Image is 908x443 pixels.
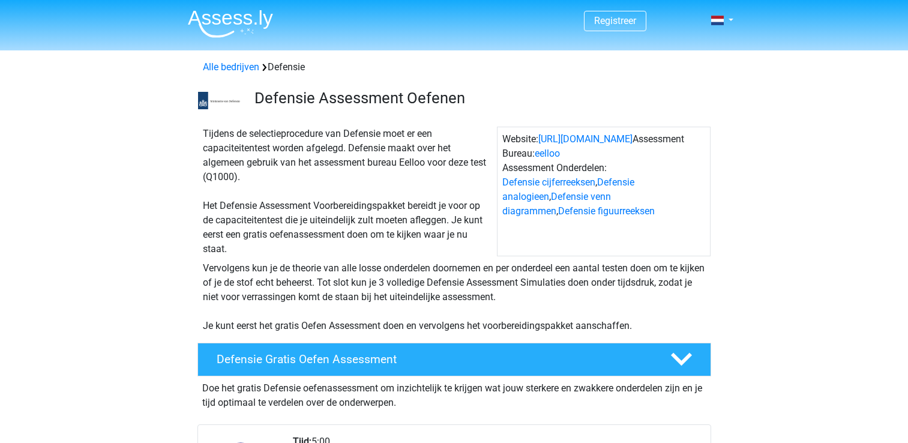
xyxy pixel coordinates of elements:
div: Vervolgens kun je de theorie van alle losse onderdelen doornemen en per onderdeel een aantal test... [198,261,711,333]
h3: Defensie Assessment Oefenen [254,89,702,107]
div: Defensie [198,60,711,74]
a: eelloo [535,148,560,159]
a: Defensie venn diagrammen [502,191,611,217]
a: Defensie figuurreeksen [558,205,655,217]
div: Website: Assessment Bureau: Assessment Onderdelen: , , , [497,127,711,256]
a: Registreer [594,15,636,26]
a: Defensie Gratis Oefen Assessment [193,343,716,376]
div: Tijdens de selectieprocedure van Defensie moet er een capaciteitentest worden afgelegd. Defensie ... [198,127,497,256]
a: Defensie cijferreeksen [502,176,595,188]
img: Assessly [188,10,273,38]
a: Defensie analogieen [502,176,634,202]
a: [URL][DOMAIN_NAME] [538,133,633,145]
h4: Defensie Gratis Oefen Assessment [217,352,651,366]
div: Doe het gratis Defensie oefenassessment om inzichtelijk te krijgen wat jouw sterkere en zwakkere ... [197,376,711,410]
a: Alle bedrijven [203,61,259,73]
